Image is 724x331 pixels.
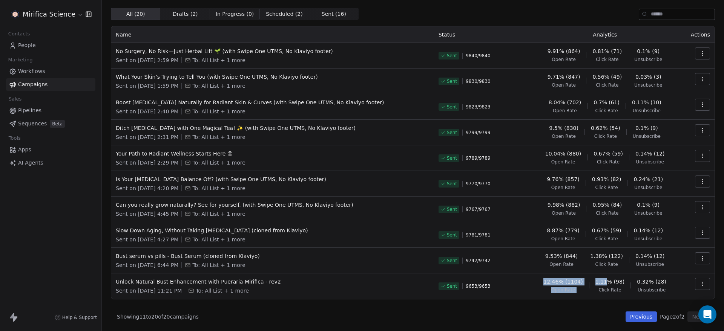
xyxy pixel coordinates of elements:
[116,82,178,90] span: Sent on [DATE] 1:59 PM
[466,130,490,136] span: 9799 / 9799
[466,78,490,84] span: 9830 / 9830
[635,150,665,157] span: 0.14% (12)
[116,56,178,64] span: Sent on [DATE] 2:59 PM
[5,93,25,105] span: Sales
[548,47,580,55] span: 9.91% (864)
[116,175,429,183] span: Is Your [MEDICAL_DATA] Balance Off? (with Swipe One UTMS, No Klaviyo footer)
[596,210,618,216] span: Click Rate
[192,210,245,218] span: To: All List + 1 more
[466,155,490,161] span: 9789 / 9789
[11,10,20,19] img: MIRIFICA%20science_logo_icon-big.png
[18,146,31,154] span: Apps
[116,261,178,269] span: Sent on [DATE] 6:44 PM
[545,150,581,157] span: 10.04% (880)
[634,185,662,191] span: Unsubscribe
[549,99,581,106] span: 8.04% (702)
[116,124,429,132] span: Ditch [MEDICAL_DATA] with One Magical Tea! ✨ (with Swipe One UTMS, No Klaviyo footer)
[447,130,457,136] span: Sent
[18,107,41,114] span: Pipelines
[23,9,75,19] span: Mirifica Science
[552,56,576,63] span: Open Rate
[551,185,575,191] span: Open Rate
[116,201,429,209] span: Can you really grow naturally? See for yourself. (with Swipe One UTMS, No Klaviyo footer)
[637,47,660,55] span: 0.1% (9)
[116,287,182,294] span: Sent on [DATE] 11:21 PM
[18,67,45,75] span: Workflows
[192,133,245,141] span: To: All List + 1 more
[633,175,663,183] span: 0.24% (21)
[447,258,457,264] span: Sent
[6,65,95,78] a: Workflows
[447,181,457,187] span: Sent
[447,206,457,212] span: Sent
[591,124,620,132] span: 0.62% (54)
[466,283,490,289] span: 9653 / 9653
[466,232,490,238] span: 9781 / 9781
[596,56,618,63] span: Click Rate
[434,26,528,43] th: Status
[547,175,580,183] span: 9.76% (857)
[594,133,617,139] span: Click Rate
[595,261,618,267] span: Click Rate
[447,78,457,84] span: Sent
[6,143,95,156] a: Apps
[636,159,664,165] span: Unsubscribe
[687,311,709,322] button: Next
[116,73,429,81] span: What Your Skin’s Trying to Tell You (with Swipe One UTMS, No Klaviyo footer)
[590,252,623,260] span: 1.38% (122)
[447,283,457,289] span: Sent
[634,56,662,63] span: Unsubscribe
[596,82,618,88] span: Click Rate
[192,108,245,115] span: To: All List + 1 more
[595,278,625,285] span: 1.11% (98)
[466,181,490,187] span: 9770 / 9770
[547,227,580,234] span: 8.87% (779)
[548,201,580,209] span: 9.98% (882)
[6,157,95,169] a: AI Agents
[116,278,429,285] span: Unlock Natural Bust Enhancement with Pueraria Mirifica - rev2
[595,185,618,191] span: Click Rate
[116,210,178,218] span: Sent on [DATE] 4:45 PM
[173,10,198,18] span: Drafts ( 2 )
[592,227,621,234] span: 0.67% (59)
[552,133,576,139] span: Open Rate
[6,39,95,52] a: People
[116,252,429,260] span: Bust serum vs pills - Bust Serum (cloned from Klaviyo)
[266,10,303,18] span: Scheduled ( 2 )
[6,78,95,91] a: Campaigns
[5,28,33,40] span: Contacts
[549,261,574,267] span: Open Rate
[322,10,346,18] span: Sent ( 16 )
[116,108,178,115] span: Sent on [DATE] 2:40 PM
[595,108,618,114] span: Click Rate
[116,185,178,192] span: Sent on [DATE] 4:20 PM
[192,185,245,192] span: To: All List + 1 more
[6,104,95,117] a: Pipelines
[116,236,178,243] span: Sent on [DATE] 4:27 PM
[466,53,490,59] span: 9840 / 9840
[192,82,245,90] span: To: All List + 1 more
[116,133,178,141] span: Sent on [DATE] 2:31 PM
[62,314,97,320] span: Help & Support
[192,56,245,64] span: To: All List + 1 more
[598,287,621,293] span: Click Rate
[633,133,661,139] span: Unsubscribe
[638,287,666,293] span: Unsubscribe
[18,81,48,88] span: Campaigns
[466,258,490,264] span: 9742 / 9742
[116,99,429,106] span: Boost [MEDICAL_DATA] Naturally for Radiant Skin & Curves (with Swipe One UTMS, No Klaviyo footer)
[447,53,457,59] span: Sent
[549,124,578,132] span: 9.5% (830)
[633,227,663,234] span: 0.14% (12)
[116,159,178,166] span: Sent on [DATE] 2:29 PM
[18,41,36,49] span: People
[196,287,248,294] span: To: All List + 1 more
[192,236,245,243] span: To: All List + 1 more
[634,210,662,216] span: Unsubscribe
[116,150,429,157] span: Your Path to Radiant Wellness Starts Here 😍
[552,210,576,216] span: Open Rate
[592,175,621,183] span: 0.93% (82)
[698,305,716,323] div: Open Intercom Messenger
[551,236,575,242] span: Open Rate
[637,201,660,209] span: 0.1% (9)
